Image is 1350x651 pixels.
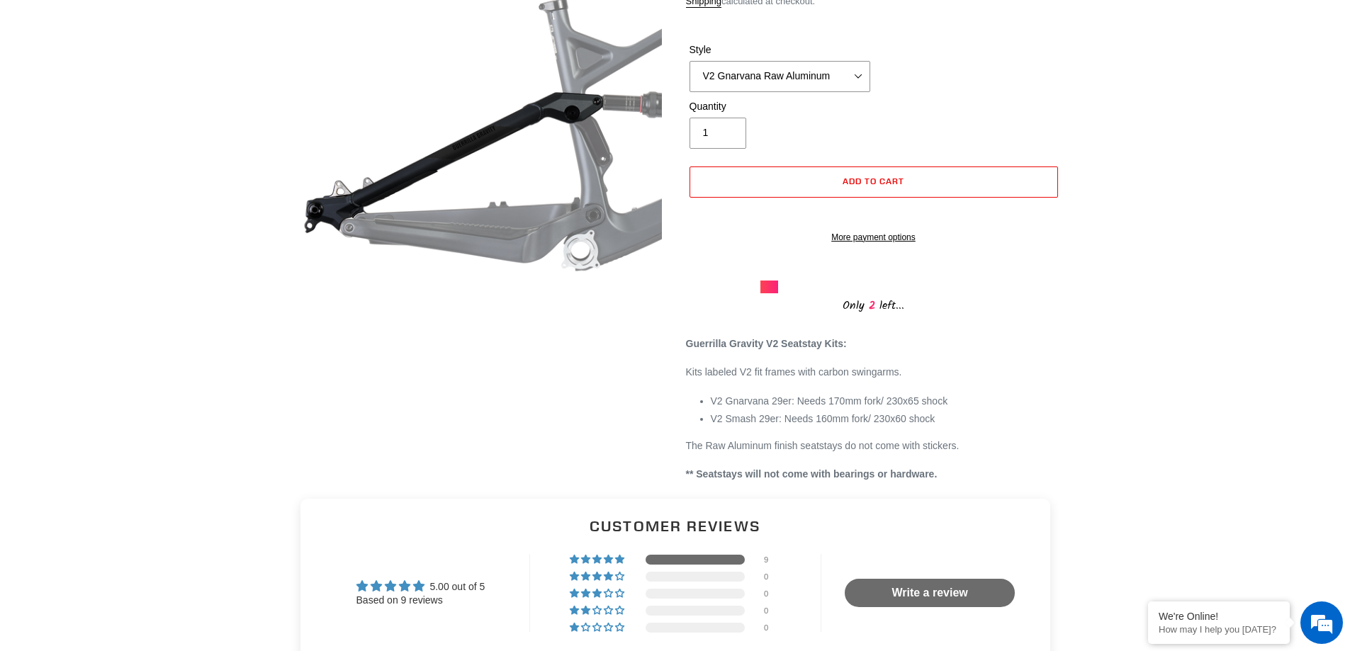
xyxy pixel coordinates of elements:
label: Quantity [690,99,870,114]
div: Based on 9 reviews [356,594,485,608]
div: 100% (9) reviews with 5 star rating [570,555,626,565]
p: The Raw Aluminum finish seatstays do not come with stickers. [686,438,1062,453]
div: We're Online! [1159,611,1279,622]
div: Only left... [760,293,987,315]
div: Navigation go back [16,78,37,99]
h2: Customer Reviews [312,516,1039,536]
p: How may I help you today? [1159,624,1279,635]
li: V2 Smash 29er: Needs 160mm fork/ 230x60 shock [711,412,1062,426]
p: Kits labeled V2 fit frames with carbon swingarms. [686,365,1062,380]
div: Chat with us now [95,79,259,98]
button: Add to cart [690,166,1058,198]
strong: Guerrilla Gravity V2 Seatstay Kits: [686,338,847,349]
div: 9 [764,555,781,565]
strong: ** Seatstays will not come with bearings or hardware. [686,468,938,480]
span: Add to cart [843,176,904,186]
a: More payment options [690,231,1058,244]
a: Write a review [845,579,1015,607]
div: Minimize live chat window [232,7,266,41]
span: 5.00 out of 5 [429,581,485,592]
div: Average rating is 5.00 stars [356,578,485,594]
span: 2 [865,297,879,315]
span: We're online! [82,179,196,322]
textarea: Type your message and hit 'Enter' [7,387,270,436]
label: Style [690,43,870,57]
li: V2 Gnarvana 29er: Needs 170mm fork/ 230x65 shock [711,394,1062,409]
img: d_696896380_company_1647369064580_696896380 [45,71,81,106]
